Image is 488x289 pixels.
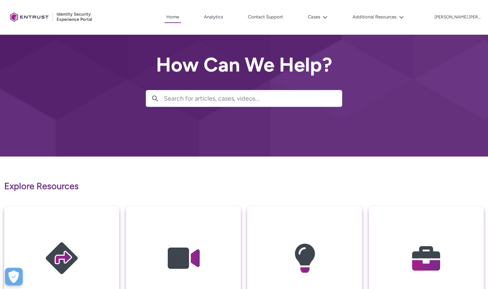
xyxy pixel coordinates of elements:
a: Home [165,12,181,23]
button: Additional Resources [351,12,406,22]
div: Preferencias de cookies [5,268,23,285]
button: Cases [306,12,329,22]
button: Abrir preferencias [5,268,23,285]
p: Explore Resources [4,180,484,193]
button: User Profile paulina.jeria [434,13,481,20]
input: Search for articles, cases, videos... [164,90,342,107]
p: [PERSON_NAME].[PERSON_NAME] [434,15,481,20]
h2: How Can We Help? [146,54,342,76]
a: Analytics, opens in new tab [202,12,225,22]
button: Search [146,90,164,107]
a: Contact Support [246,12,285,22]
